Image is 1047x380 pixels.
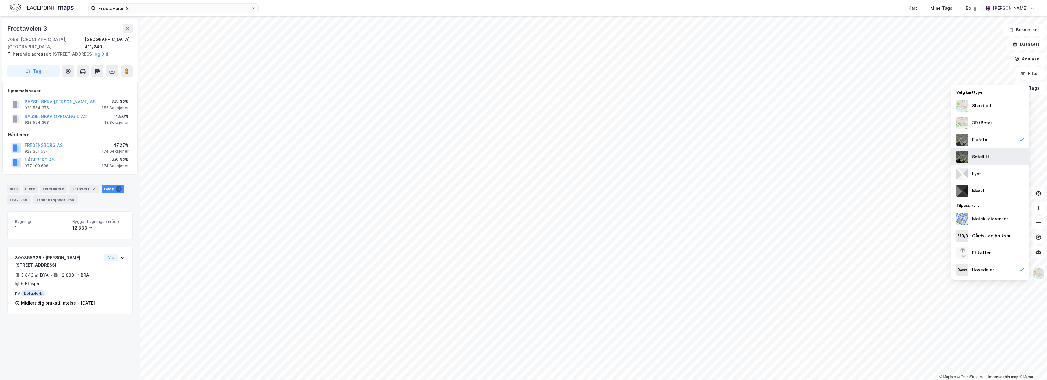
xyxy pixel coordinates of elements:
div: 928 554 368 [25,120,49,125]
img: cadastreBorders.cfe08de4b5ddd52a10de.jpeg [956,213,968,225]
div: 3D (Beta) [972,119,992,126]
img: Z [956,134,968,146]
div: 12 883 ㎡ [72,224,125,232]
div: Hjemmelshaver [8,87,132,95]
div: Frostaveien 3 [7,24,48,33]
div: Velg karttype [951,86,1029,97]
div: Bygg [102,185,124,193]
div: Etiketter [972,249,991,257]
div: ESG [7,195,31,204]
img: logo.f888ab2527a4732fd821a326f86c7f29.svg [10,3,74,13]
div: 1 [116,186,122,192]
div: 156 Seksjoner [102,105,129,110]
div: 12 883 ㎡ BRA [60,271,89,279]
div: Satellitt [972,153,989,161]
div: Tilpass kart [951,199,1029,210]
a: Mapbox [939,375,956,379]
div: 46.82% [102,156,129,164]
div: Datasett [69,185,99,193]
div: 88.02% [102,98,129,105]
span: Bygget bygningsområde [72,219,125,224]
a: Improve this map [988,375,1018,379]
img: Z [1033,268,1044,279]
img: Z [956,247,968,259]
div: Kart [909,5,917,12]
img: 9k= [956,151,968,163]
div: 11.86% [104,113,129,120]
div: [STREET_ADDRESS] [7,50,128,58]
span: Tilhørende adresser: [7,51,52,57]
div: Kontrollprogram for chat [1017,351,1047,380]
div: Flyfoto [972,136,987,143]
button: Tags [1016,82,1045,94]
div: Lyst [972,170,981,178]
div: 929 301 684 [25,149,48,154]
div: Info [7,185,20,193]
img: Z [956,100,968,112]
div: Midlertidig brukstillatelse - [DATE] [21,299,95,307]
div: • [50,273,52,278]
div: Mine Tags [930,5,952,12]
div: Hovedeier [972,266,994,274]
div: 2 [91,186,97,192]
div: Leietakere [40,185,67,193]
div: 169 [67,197,75,203]
div: 174 Seksjoner [102,149,129,154]
img: cadastreKeys.547ab17ec502f5a4ef2b.jpeg [956,230,968,242]
button: Analyse [1009,53,1045,65]
div: Eiere [23,185,38,193]
div: Standard [972,102,991,109]
input: Søk på adresse, matrikkel, gårdeiere, leietakere eller personer [96,4,251,13]
div: Mørkt [972,187,985,195]
div: 1 [15,224,68,232]
div: 928 554 376 [25,105,49,110]
img: luj3wr1y2y3+OchiMxRmMxRlscgabnMEmZ7DJGWxyBpucwSZnsMkZbHIGm5zBJmewyRlscgabnMEmZ7DJGWxyBpucwSZnsMkZ... [956,168,968,180]
div: 246 [19,197,29,203]
button: Bokmerker [1003,24,1045,36]
div: 47.27% [102,142,129,149]
button: Datasett [1007,38,1045,50]
div: [GEOGRAPHIC_DATA], 411/249 [85,36,133,50]
button: Filter [1015,67,1045,80]
div: Matrikkelgrenser [972,215,1008,223]
div: Gårdeiere [8,131,132,138]
div: 3 843 ㎡ BYA [21,271,49,279]
div: Gårds- og bruksnr. [972,232,1011,240]
div: 18 Seksjoner [104,120,129,125]
img: Z [956,117,968,129]
iframe: Chat Widget [1017,351,1047,380]
button: Tag [7,65,60,77]
div: [PERSON_NAME] [993,5,1028,12]
button: Vis [104,254,118,261]
div: 174 Seksjoner [102,164,129,168]
span: Bygninger [15,219,68,224]
a: OpenStreetMap [957,375,987,379]
img: majorOwner.b5e170eddb5c04bfeeff.jpeg [956,264,968,276]
div: 977 109 698 [25,164,48,168]
div: 7068, [GEOGRAPHIC_DATA], [GEOGRAPHIC_DATA] [7,36,85,50]
img: nCdM7BzjoCAAAAAElFTkSuQmCC [956,185,968,197]
div: 6 Etasjer [21,280,40,287]
div: Bolig [966,5,976,12]
div: 300855326 - [PERSON_NAME][STREET_ADDRESS] [15,254,102,269]
div: Transaksjoner [33,195,78,204]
